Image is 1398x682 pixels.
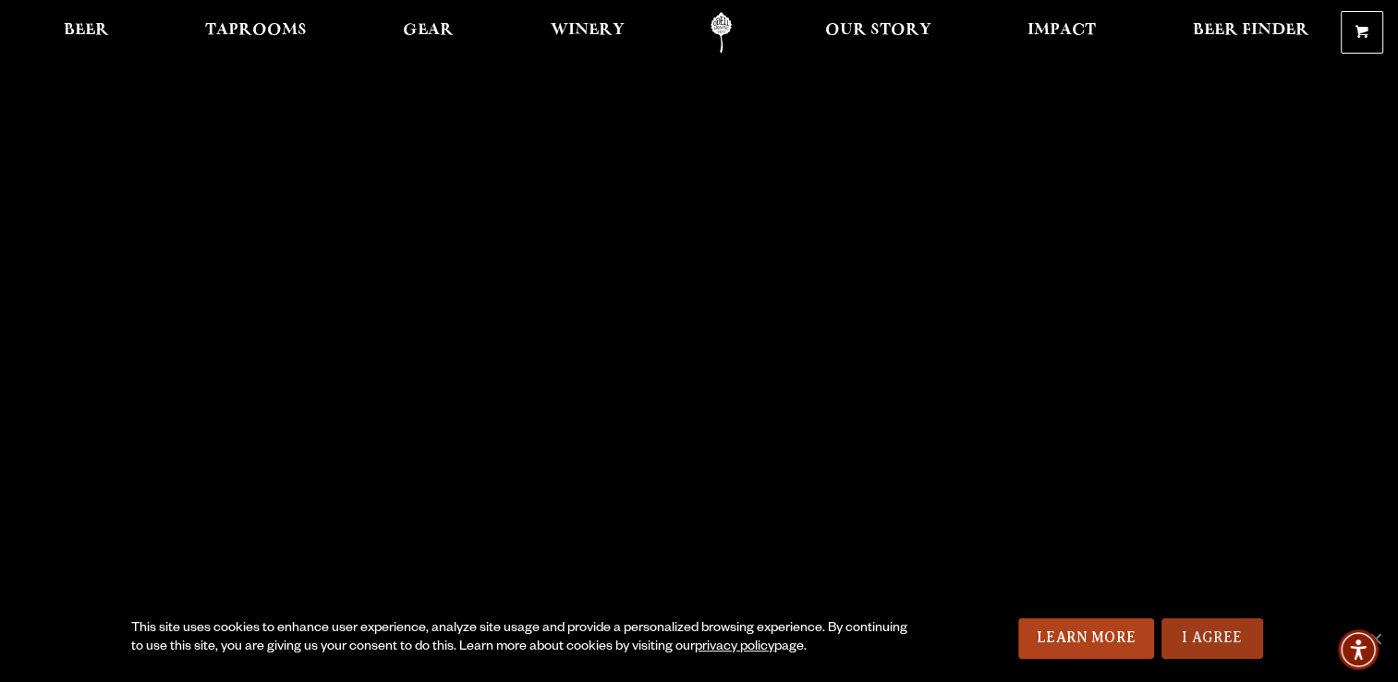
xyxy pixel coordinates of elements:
a: Odell Home [687,12,756,54]
a: Beer Finder [1180,12,1320,54]
span: Winery [551,23,625,38]
a: Our Story [813,12,943,54]
div: Accessibility Menu [1338,629,1379,670]
a: Gear [391,12,466,54]
span: Impact [1027,23,1096,38]
a: Winery [539,12,637,54]
span: Beer Finder [1192,23,1308,38]
span: Beer [64,23,109,38]
a: Taprooms [193,12,319,54]
a: Beer [52,12,121,54]
a: privacy policy [695,640,774,655]
a: I Agree [1161,618,1263,659]
span: Gear [403,23,454,38]
a: Learn More [1018,618,1154,659]
span: Our Story [825,23,931,38]
span: Taprooms [205,23,307,38]
a: Impact [1015,12,1108,54]
div: This site uses cookies to enhance user experience, analyze site usage and provide a personalized ... [131,620,915,657]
